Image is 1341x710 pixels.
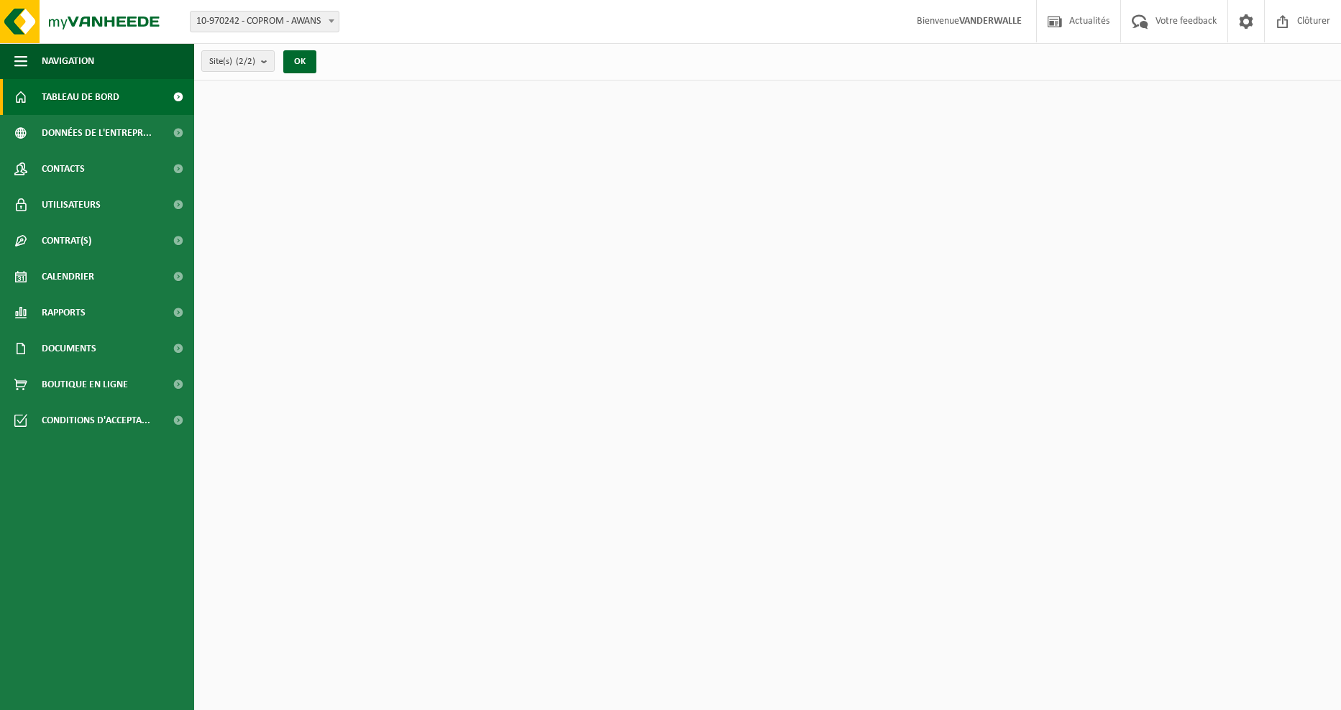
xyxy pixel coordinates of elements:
[42,366,128,402] span: Boutique en ligne
[42,43,94,79] span: Navigation
[236,57,255,66] count: (2/2)
[283,50,316,73] button: OK
[190,11,339,32] span: 10-970242 - COPROM - AWANS
[42,187,101,223] span: Utilisateurs
[959,16,1022,27] strong: VANDERWALLE
[42,79,119,115] span: Tableau de bord
[42,295,86,331] span: Rapports
[42,331,96,366] span: Documents
[42,259,94,295] span: Calendrier
[191,11,339,32] span: 10-970242 - COPROM - AWANS
[201,50,275,72] button: Site(s)(2/2)
[42,223,91,259] span: Contrat(s)
[42,402,150,438] span: Conditions d'accepta...
[42,151,85,187] span: Contacts
[209,51,255,73] span: Site(s)
[42,115,152,151] span: Données de l'entrepr...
